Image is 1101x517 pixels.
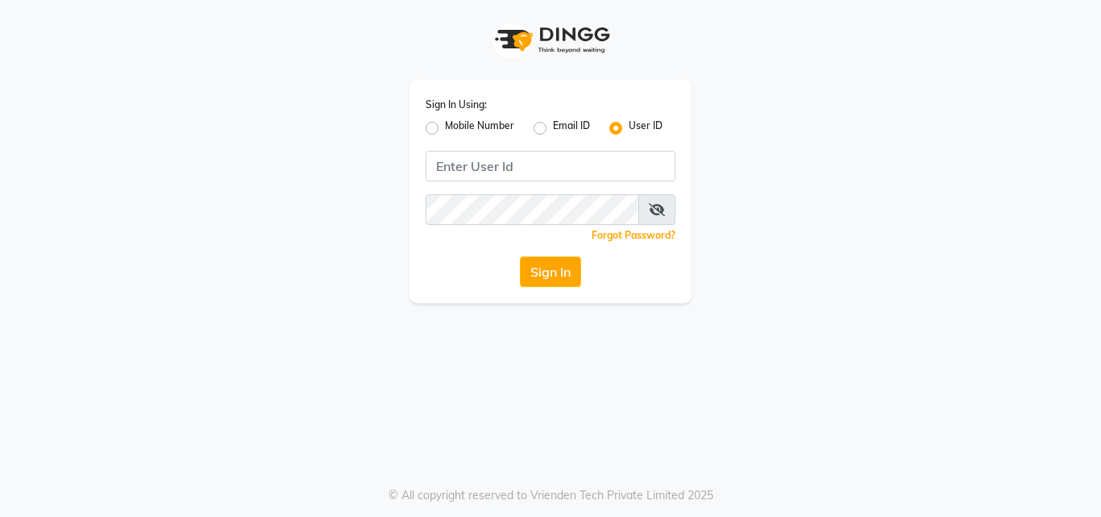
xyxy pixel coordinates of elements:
[426,151,675,181] input: Username
[520,256,581,287] button: Sign In
[445,119,514,138] label: Mobile Number
[592,229,675,241] a: Forgot Password?
[426,98,487,112] label: Sign In Using:
[426,194,639,225] input: Username
[486,16,615,64] img: logo1.svg
[553,119,590,138] label: Email ID
[629,119,663,138] label: User ID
